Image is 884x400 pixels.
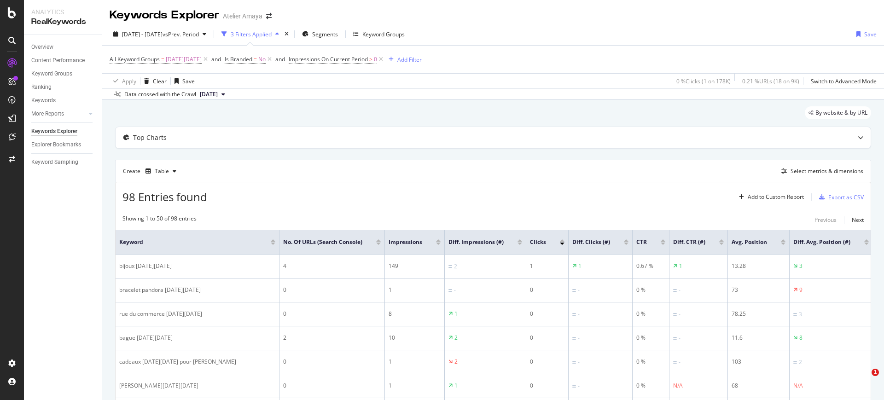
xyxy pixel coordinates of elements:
[389,334,441,342] div: 10
[679,334,680,342] div: -
[223,12,262,21] div: Atelier Amaya
[673,289,677,292] img: Equal
[791,167,863,175] div: Select metrics & dimensions
[110,27,210,41] button: [DATE] - [DATE]vsPrev. Period
[166,53,202,66] span: [DATE][DATE]
[778,166,863,177] button: Select metrics & dimensions
[572,238,610,246] span: Diff. Clicks (#)
[799,262,803,270] div: 3
[814,216,837,224] div: Previous
[676,77,731,85] div: 0 % Clicks ( 1 on 178K )
[283,262,381,270] div: 4
[814,214,837,226] button: Previous
[31,7,94,17] div: Analytics
[119,262,275,270] div: bijoux [DATE][DATE]
[31,157,78,167] div: Keyword Sampling
[578,382,580,390] div: -
[828,193,864,201] div: Export as CSV
[636,334,665,342] div: 0 %
[155,168,169,174] div: Table
[122,77,136,85] div: Apply
[799,286,803,294] div: 9
[119,238,257,246] span: Keyword
[448,238,504,246] span: Diff. Impressions (#)
[578,286,580,295] div: -
[673,238,705,246] span: Diff. CTR (#)
[369,55,372,63] span: >
[815,110,867,116] span: By website & by URL
[31,82,95,92] a: Ranking
[31,109,64,119] div: More Reports
[211,55,221,63] div: and
[283,286,381,294] div: 0
[283,358,381,366] div: 0
[454,286,456,295] div: -
[732,238,767,246] span: Avg. Position
[673,313,677,316] img: Equal
[196,89,229,100] button: [DATE]
[799,334,803,342] div: 8
[799,358,802,366] div: 2
[31,17,94,27] div: RealKeywords
[289,55,368,63] span: Impressions On Current Period
[374,53,377,66] span: 0
[448,265,452,268] img: Equal
[389,358,441,366] div: 1
[275,55,285,63] div: and
[454,382,458,390] div: 1
[673,361,677,364] img: Equal
[31,96,56,105] div: Keywords
[161,55,164,63] span: =
[31,56,95,65] a: Content Performance
[578,262,582,270] div: 1
[454,310,458,318] div: 1
[266,13,272,19] div: arrow-right-arrow-left
[283,238,362,246] span: No. of URLs (Search Console)
[31,127,77,136] div: Keywords Explorer
[578,334,580,342] div: -
[119,358,275,366] div: cadeaux [DATE][DATE] pour [PERSON_NAME]
[732,358,785,366] div: 103
[673,337,677,340] img: Equal
[578,358,580,366] div: -
[852,216,864,224] div: Next
[805,106,871,119] div: legacy label
[182,77,195,85] div: Save
[636,238,647,246] span: CTR
[389,286,441,294] div: 1
[636,262,665,270] div: 0.67 %
[636,382,665,390] div: 0 %
[732,286,785,294] div: 73
[389,310,441,318] div: 8
[362,30,405,38] div: Keyword Groups
[530,334,564,342] div: 0
[122,214,197,226] div: Showing 1 to 50 of 98 entries
[349,27,408,41] button: Keyword Groups
[572,289,576,292] img: Equal
[110,55,160,63] span: All Keyword Groups
[572,313,576,316] img: Equal
[679,310,680,319] div: -
[864,30,877,38] div: Save
[572,361,576,364] img: Equal
[679,262,682,270] div: 1
[31,96,95,105] a: Keywords
[742,77,799,85] div: 0.21 % URLs ( 18 on 9K )
[171,74,195,88] button: Save
[735,190,804,204] button: Add to Custom Report
[283,382,381,390] div: 0
[258,53,266,66] span: No
[119,286,275,294] div: bracelet pandora [DATE][DATE]
[389,382,441,390] div: 1
[572,385,576,388] img: Equal
[811,77,877,85] div: Switch to Advanced Mode
[218,27,283,41] button: 3 Filters Applied
[679,286,680,295] div: -
[110,7,219,23] div: Keywords Explorer
[283,310,381,318] div: 0
[679,358,680,366] div: -
[133,133,167,142] div: Top Charts
[397,56,422,64] div: Add Filter
[123,164,180,179] div: Create
[578,310,580,319] div: -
